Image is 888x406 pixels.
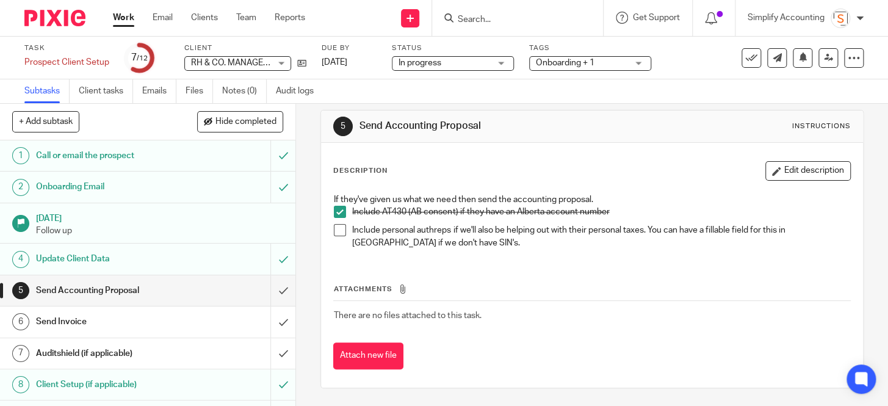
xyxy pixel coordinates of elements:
div: 5 [12,282,29,299]
div: 1 [12,147,29,164]
button: Edit description [765,161,851,181]
p: If they've given us what we need then send the accounting proposal. [334,194,850,206]
a: Files [186,79,213,103]
label: Client [184,43,306,53]
a: Reports [275,12,305,24]
span: There are no files attached to this task. [334,311,481,320]
div: 7 [12,345,29,362]
button: Hide completed [197,111,283,132]
h1: Onboarding Email [36,178,184,196]
h1: [DATE] [36,209,283,225]
div: 8 [12,376,29,393]
h1: Send Accounting Proposal [36,281,184,300]
div: 5 [333,117,353,136]
span: [DATE] [322,58,347,67]
span: Onboarding + 1 [536,59,594,67]
div: Instructions [792,121,851,131]
span: Hide completed [215,117,276,127]
span: Attachments [334,286,392,292]
button: Attach new file [333,343,403,370]
p: Simplify Accounting [748,12,825,24]
small: /12 [137,55,148,62]
label: Status [392,43,514,53]
a: Work [113,12,134,24]
span: Get Support [633,13,680,22]
a: Emails [142,79,176,103]
div: 7 [131,51,148,65]
a: Notes (0) [222,79,267,103]
div: 2 [12,179,29,196]
a: Subtasks [24,79,70,103]
div: 4 [12,251,29,268]
h1: Client Setup (if applicable) [36,375,184,394]
a: Team [236,12,256,24]
h1: Send Invoice [36,313,184,331]
button: + Add subtask [12,111,79,132]
h1: Update Client Data [36,250,184,268]
input: Search [457,15,566,26]
span: RH & CO. MANAGEMENT INC. [191,59,304,67]
p: Include personal authreps if we'll also be helping out with their personal taxes. You can have a ... [352,224,850,249]
label: Tags [529,43,651,53]
a: Audit logs [276,79,323,103]
label: Task [24,43,109,53]
img: Pixie [24,10,85,26]
h1: Call or email the prospect [36,147,184,165]
a: Client tasks [79,79,133,103]
p: Description [333,166,388,176]
h1: Auditshield (if applicable) [36,344,184,363]
img: Screenshot%202023-11-29%20141159.png [831,9,850,28]
span: In progress [399,59,441,67]
a: Email [153,12,173,24]
a: Clients [191,12,218,24]
div: Prospect Client Setup [24,56,109,68]
p: Include AT430 (AB consent) if they have an Alberta account number [352,206,850,218]
p: Follow up [36,225,283,237]
div: 6 [12,313,29,330]
h1: Send Accounting Proposal [359,120,618,132]
label: Due by [322,43,377,53]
